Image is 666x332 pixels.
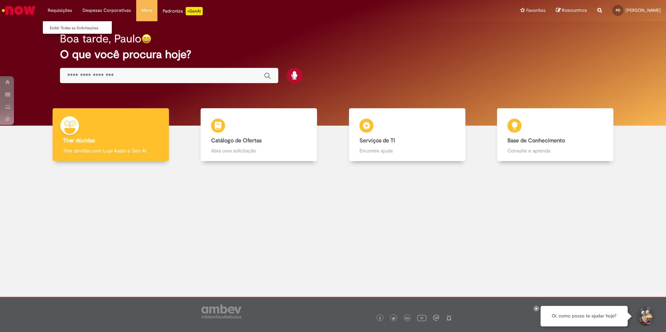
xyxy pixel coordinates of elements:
[378,317,382,320] img: logo_footer_facebook.png
[63,137,95,144] b: Tirar dúvidas
[186,7,203,15] p: +GenAi
[616,8,620,13] span: PD
[417,313,426,322] img: logo_footer_youtube.png
[526,7,545,14] span: Favoritos
[141,7,152,14] span: More
[48,7,72,14] span: Requisições
[37,108,185,161] a: Tirar dúvidas Tirar dúvidas com Lupi Assist e Gen Ai
[481,108,630,161] a: Base de Conhecimento Consulte e aprenda
[333,108,481,161] a: Serviços de TI Encontre ajuda
[43,24,119,32] a: Exibir Todas as Solicitações
[60,48,606,61] h2: O que você procura hoje?
[83,7,131,14] span: Despesas Corporativas
[556,7,587,14] a: Rascunhos
[508,147,603,154] p: Consulte e aprenda
[446,315,452,321] img: logo_footer_naosei.png
[60,33,141,45] h2: Boa tarde, Paulo
[141,34,152,44] img: happy-face.png
[405,316,409,321] img: logo_footer_linkedin.png
[211,137,262,144] b: Catálogo de Ofertas
[541,306,628,326] div: Oi, como posso te ajudar hoje?
[392,317,395,320] img: logo_footer_twitter.png
[1,3,37,17] img: ServiceNow
[359,137,395,144] b: Serviços de TI
[562,7,587,14] span: Rascunhos
[63,147,158,154] p: Tirar dúvidas com Lupi Assist e Gen Ai
[163,7,203,15] div: Padroniza
[635,306,656,327] button: Iniciar Conversa de Suporte
[201,305,241,318] img: logo_footer_ambev_rotulo_gray.png
[508,137,565,144] b: Base de Conhecimento
[185,108,333,161] a: Catálogo de Ofertas Abra uma solicitação
[359,147,455,154] p: Encontre ajuda
[433,315,439,321] img: logo_footer_workplace.png
[626,7,661,13] span: [PERSON_NAME]
[42,21,112,34] ul: Requisições
[211,147,307,154] p: Abra uma solicitação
